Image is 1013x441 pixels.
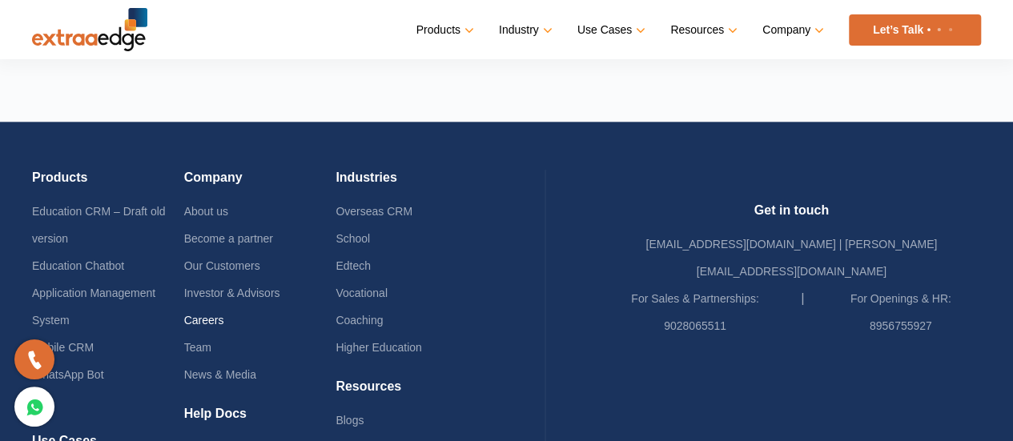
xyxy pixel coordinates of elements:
h4: Industries [336,170,488,198]
a: Let’s Talk [849,14,981,46]
a: Education CRM – Draft old version [32,205,166,245]
a: Careers [184,314,224,327]
a: Coaching [336,314,383,327]
a: Blogs [336,414,364,427]
a: Products [416,18,471,42]
h4: Resources [336,379,488,407]
a: Use Cases [577,18,642,42]
a: 8956755927 [870,319,932,332]
a: Industry [499,18,549,42]
a: Investor & Advisors [184,287,280,299]
a: Education Chatbot [32,259,124,272]
a: 9028065511 [664,319,726,332]
a: School [336,232,370,245]
label: For Sales & Partnerships: [631,285,759,312]
h4: Products [32,170,184,198]
a: News & Media [184,368,256,381]
a: About us [184,205,228,218]
h4: Help Docs [184,406,336,434]
a: Overseas CRM [336,205,412,218]
label: For Openings & HR: [850,285,951,312]
a: Application Management System [32,287,155,327]
a: Company [762,18,821,42]
a: Our Customers [184,259,260,272]
a: Mobile CRM [32,341,94,354]
a: Vocational [336,287,388,299]
a: Resources [670,18,734,42]
a: Become a partner [184,232,273,245]
h4: Get in touch [602,202,982,231]
a: WhatsApp Bot [32,368,104,381]
a: Higher Education [336,341,421,354]
a: [EMAIL_ADDRESS][DOMAIN_NAME] | [PERSON_NAME][EMAIL_ADDRESS][DOMAIN_NAME] [645,238,937,278]
h4: Company [184,170,336,198]
a: Edtech [336,259,371,272]
a: Team [184,341,211,354]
